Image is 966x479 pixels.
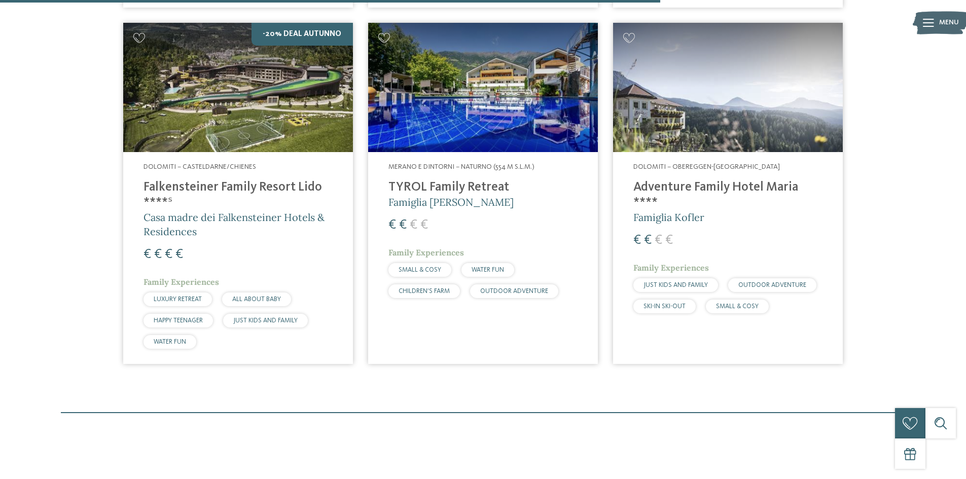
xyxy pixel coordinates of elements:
span: € [399,218,407,232]
a: Cercate un hotel per famiglie? Qui troverete solo i migliori! Merano e dintorni – Naturno (554 m ... [368,23,598,364]
span: € [388,218,396,232]
span: WATER FUN [154,339,186,345]
span: € [633,234,641,247]
a: Cercate un hotel per famiglie? Qui troverete solo i migliori! -20% Deal Autunno Dolomiti – Castel... [123,23,353,364]
span: OUTDOOR ADVENTURE [480,288,548,294]
span: Family Experiences [633,263,709,273]
span: SMALL & COSY [399,267,441,273]
span: € [175,248,183,261]
a: Cercate un hotel per famiglie? Qui troverete solo i migliori! Dolomiti – Obereggen-[GEOGRAPHIC_DA... [613,23,843,364]
span: CHILDREN’S FARM [399,288,450,294]
span: Casa madre dei Falkensteiner Hotels & Residences [144,211,325,238]
span: Dolomiti – Obereggen-[GEOGRAPHIC_DATA] [633,163,780,170]
span: € [655,234,662,247]
span: Famiglia [PERSON_NAME] [388,196,514,208]
img: Adventure Family Hotel Maria **** [613,23,843,152]
span: ALL ABOUT BABY [232,296,281,303]
h4: Adventure Family Hotel Maria **** [633,180,822,210]
span: € [420,218,428,232]
span: Merano e dintorni – Naturno (554 m s.l.m.) [388,163,534,170]
span: SKI-IN SKI-OUT [643,303,686,310]
h4: Falkensteiner Family Resort Lido ****ˢ [144,180,333,210]
h4: TYROL Family Retreat [388,180,578,195]
span: Famiglia Kofler [633,211,704,224]
span: SMALL & COSY [716,303,759,310]
span: JUST KIDS AND FAMILY [643,282,708,288]
span: € [665,234,673,247]
span: € [154,248,162,261]
span: € [644,234,652,247]
img: Familien Wellness Residence Tyrol **** [368,23,598,152]
span: JUST KIDS AND FAMILY [233,317,298,324]
span: € [165,248,172,261]
img: Cercate un hotel per famiglie? Qui troverete solo i migliori! [123,23,353,152]
span: OUTDOOR ADVENTURE [738,282,806,288]
span: WATER FUN [472,267,504,273]
span: € [410,218,417,232]
span: € [144,248,151,261]
span: Dolomiti – Casteldarne/Chienes [144,163,256,170]
span: HAPPY TEENAGER [154,317,203,324]
span: Family Experiences [388,247,464,257]
span: Family Experiences [144,277,219,287]
span: LUXURY RETREAT [154,296,202,303]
